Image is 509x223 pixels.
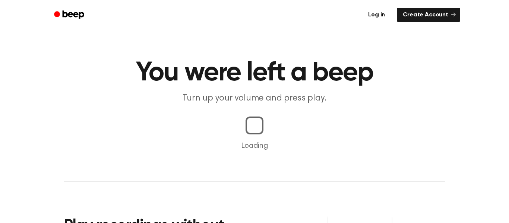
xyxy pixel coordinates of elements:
[64,60,445,86] h1: You were left a beep
[9,140,500,152] p: Loading
[49,8,91,22] a: Beep
[111,92,398,105] p: Turn up your volume and press play.
[397,8,460,22] a: Create Account
[361,6,392,23] a: Log in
